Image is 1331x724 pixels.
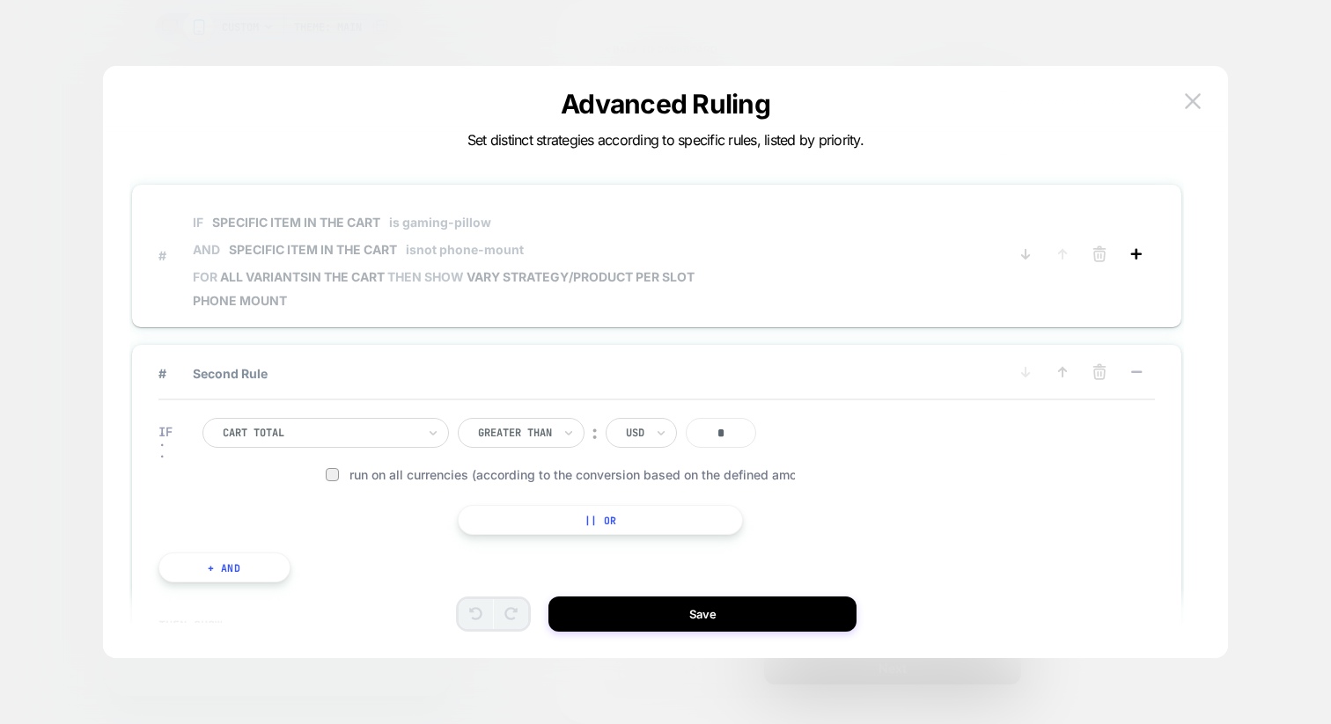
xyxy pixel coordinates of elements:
span: Run on all currencies (according to the conversion based on the defined amount) [349,467,854,482]
span: Second Rule [158,366,1008,381]
span: Phone Mount [193,293,695,308]
span: Set distinct strategies according to specific rules, listed by priority. [467,131,864,149]
span: FOR THEN SHOW [193,269,695,284]
button: || Or [458,505,744,535]
span: VARY STRATEGY/PRODUCT PER SLOT [467,269,695,284]
p: Advanced Ruling [467,88,864,120]
button: Save [548,596,857,632]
